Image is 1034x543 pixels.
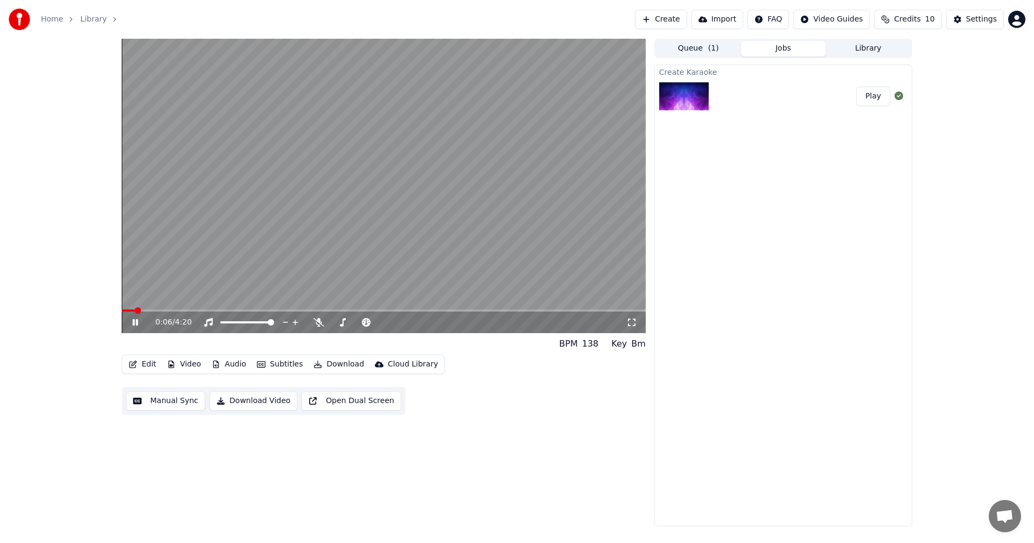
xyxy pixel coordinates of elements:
[582,337,599,350] div: 138
[966,14,997,25] div: Settings
[856,87,890,106] button: Play
[124,357,160,372] button: Edit
[126,391,205,411] button: Manual Sync
[309,357,368,372] button: Download
[253,357,307,372] button: Subtitles
[708,43,719,54] span: ( 1 )
[209,391,297,411] button: Download Video
[635,10,687,29] button: Create
[925,14,935,25] span: 10
[9,9,30,30] img: youka
[894,14,920,25] span: Credits
[793,10,870,29] button: Video Guides
[656,41,741,57] button: Queue
[156,317,181,328] div: /
[691,10,743,29] button: Import
[156,317,172,328] span: 0:06
[41,14,124,25] nav: breadcrumb
[946,10,1004,29] button: Settings
[741,41,826,57] button: Jobs
[655,65,912,78] div: Create Karaoke
[631,337,646,350] div: Bm
[302,391,401,411] button: Open Dual Screen
[826,41,911,57] button: Library
[41,14,63,25] a: Home
[175,317,192,328] span: 4:20
[989,500,1021,532] a: Open chat
[747,10,789,29] button: FAQ
[80,14,107,25] a: Library
[163,357,205,372] button: Video
[611,337,627,350] div: Key
[207,357,250,372] button: Audio
[874,10,941,29] button: Credits10
[559,337,577,350] div: BPM
[388,359,438,370] div: Cloud Library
